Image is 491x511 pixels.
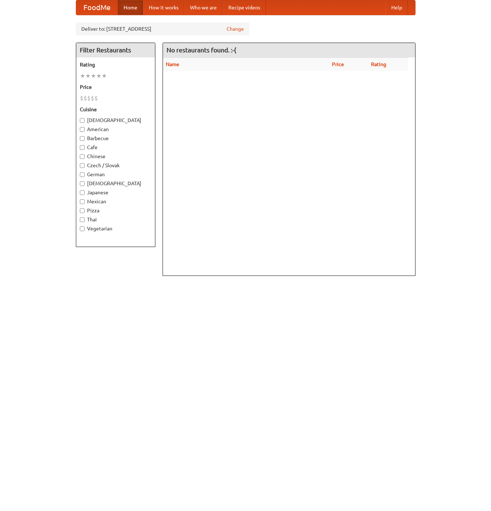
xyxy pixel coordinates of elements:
[102,72,107,80] li: ★
[87,94,91,102] li: $
[80,172,85,177] input: German
[80,153,151,160] label: Chinese
[80,61,151,68] h5: Rating
[91,94,94,102] li: $
[80,190,85,195] input: Japanese
[94,94,98,102] li: $
[143,0,184,15] a: How it works
[80,217,85,222] input: Thai
[80,145,85,150] input: Cafe
[80,225,151,232] label: Vegetarian
[371,61,386,67] a: Rating
[80,163,85,168] input: Czech / Slovak
[80,180,151,187] label: [DEMOGRAPHIC_DATA]
[76,22,249,35] div: Deliver to: [STREET_ADDRESS]
[167,47,236,53] ng-pluralize: No restaurants found. :-(
[80,118,85,123] input: [DEMOGRAPHIC_DATA]
[96,72,102,80] li: ★
[80,83,151,91] h5: Price
[80,207,151,214] label: Pizza
[85,72,91,80] li: ★
[166,61,179,67] a: Name
[76,43,155,57] h4: Filter Restaurants
[80,208,85,213] input: Pizza
[184,0,223,15] a: Who we are
[80,126,151,133] label: American
[80,94,83,102] li: $
[80,189,151,196] label: Japanese
[80,181,85,186] input: [DEMOGRAPHIC_DATA]
[83,94,87,102] li: $
[80,144,151,151] label: Cafe
[80,226,85,231] input: Vegetarian
[332,61,344,67] a: Price
[76,0,118,15] a: FoodMe
[80,154,85,159] input: Chinese
[80,136,85,141] input: Barbecue
[118,0,143,15] a: Home
[80,198,151,205] label: Mexican
[80,117,151,124] label: [DEMOGRAPHIC_DATA]
[223,0,266,15] a: Recipe videos
[80,106,151,113] h5: Cuisine
[80,162,151,169] label: Czech / Slovak
[91,72,96,80] li: ★
[227,25,244,33] a: Change
[386,0,408,15] a: Help
[80,199,85,204] input: Mexican
[80,135,151,142] label: Barbecue
[80,72,85,80] li: ★
[80,216,151,223] label: Thai
[80,171,151,178] label: German
[80,127,85,132] input: American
